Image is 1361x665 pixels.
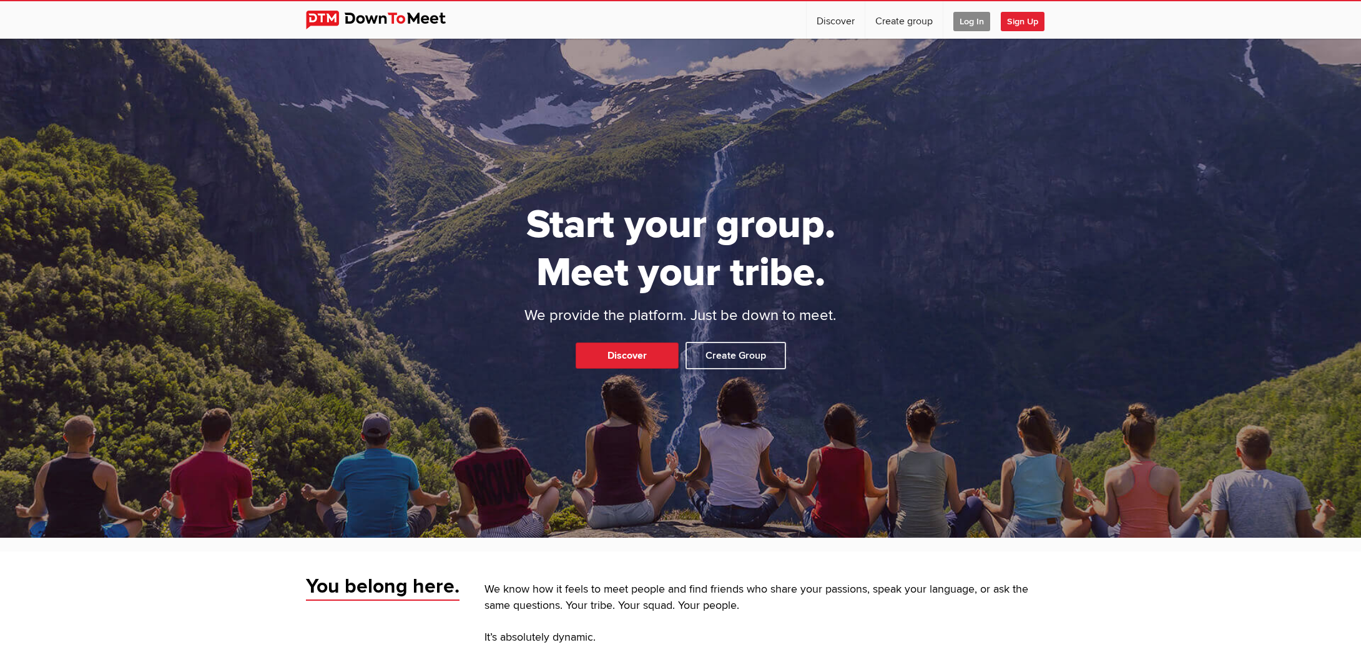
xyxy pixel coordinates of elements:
span: You belong here. [306,574,459,601]
p: It’s absolutely dynamic. [484,629,1055,646]
a: Discover [807,1,865,39]
img: DownToMeet [306,11,465,29]
a: Discover [576,342,679,369]
p: We know how it feels to meet people and find friends who share your passions, speak your language... [484,581,1055,615]
a: Create Group [685,342,786,369]
span: Sign Up [1001,12,1044,31]
a: Log In [943,1,1000,39]
a: Create group [865,1,943,39]
h1: Start your group. Meet your tribe. [478,201,883,297]
span: Log In [953,12,990,31]
a: Sign Up [1001,1,1054,39]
